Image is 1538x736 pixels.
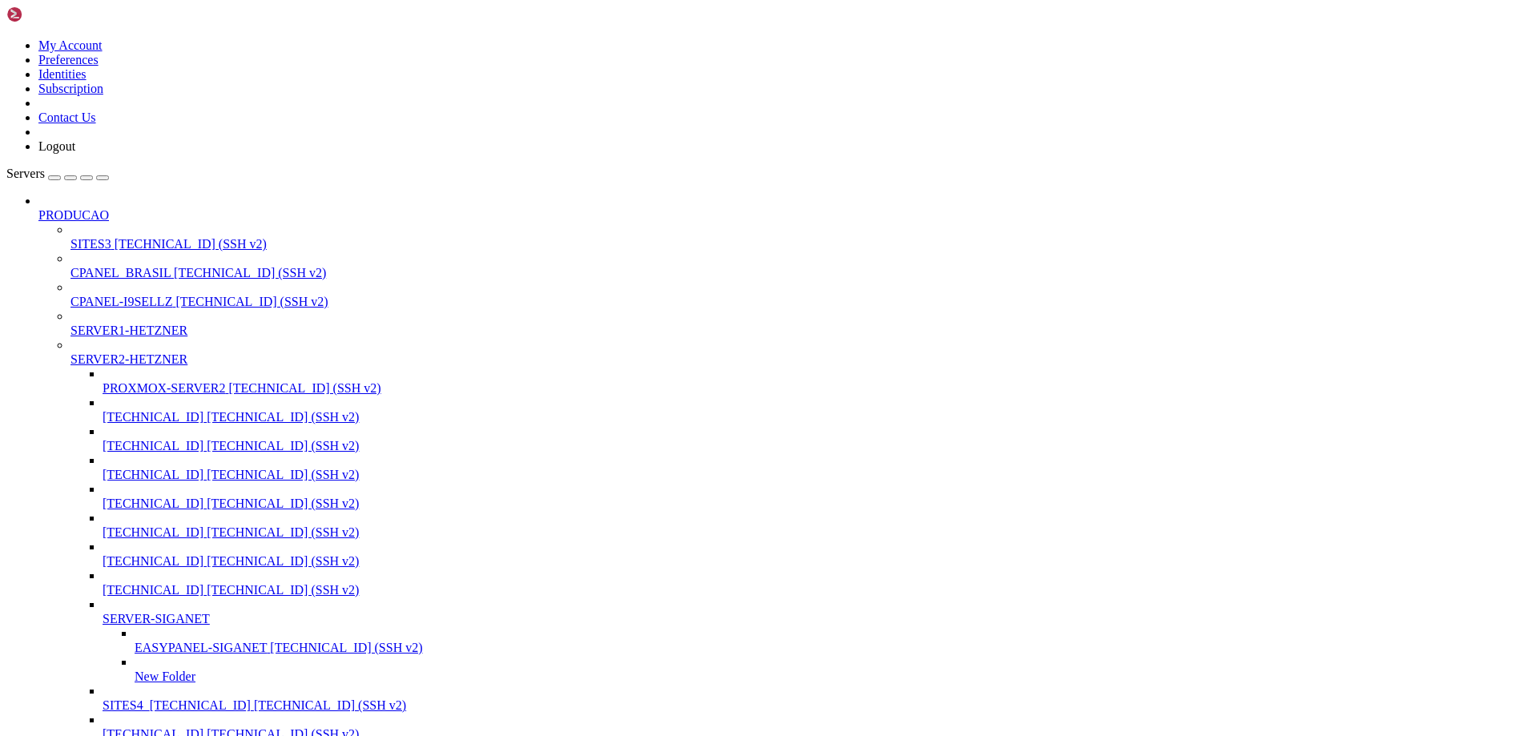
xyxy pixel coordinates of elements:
[38,67,87,81] a: Identities
[103,396,1532,424] li: [TECHNICAL_ID] [TECHNICAL_ID] (SSH v2)
[38,208,1532,223] a: PRODUCAO
[38,208,109,222] span: PRODUCAO
[103,410,1532,424] a: [TECHNICAL_ID] [TECHNICAL_ID] (SSH v2)
[103,698,1532,713] a: SITES4_[TECHNICAL_ID] [TECHNICAL_ID] (SSH v2)
[135,641,267,654] span: EASYPANEL-SIGANET
[207,439,359,452] span: [TECHNICAL_ID] (SSH v2)
[70,280,1532,309] li: CPANEL-I9SELLZ [TECHNICAL_ID] (SSH v2)
[70,237,1532,251] a: SITES3 [TECHNICAL_ID] (SSH v2)
[70,295,1532,309] a: CPANEL-I9SELLZ [TECHNICAL_ID] (SSH v2)
[103,381,1532,396] a: PROXMOX-SERVER2 [TECHNICAL_ID] (SSH v2)
[103,424,1532,453] li: [TECHNICAL_ID] [TECHNICAL_ID] (SSH v2)
[207,468,359,481] span: [TECHNICAL_ID] (SSH v2)
[38,38,103,52] a: My Account
[103,468,1532,482] a: [TECHNICAL_ID] [TECHNICAL_ID] (SSH v2)
[103,612,1532,626] a: SERVER-SIGANET
[103,540,1532,569] li: [TECHNICAL_ID] [TECHNICAL_ID] (SSH v2)
[103,453,1532,482] li: [TECHNICAL_ID] [TECHNICAL_ID] (SSH v2)
[70,352,187,366] span: SERVER2-HETZNER
[103,482,1532,511] li: [TECHNICAL_ID] [TECHNICAL_ID] (SSH v2)
[70,251,1532,280] li: CPANEL_BRASIL [TECHNICAL_ID] (SSH v2)
[135,670,1532,684] a: New Folder
[103,367,1532,396] li: PROXMOX-SERVER2 [TECHNICAL_ID] (SSH v2)
[6,167,45,180] span: Servers
[103,381,225,395] span: PROXMOX-SERVER2
[70,266,1532,280] a: CPANEL_BRASIL [TECHNICAL_ID] (SSH v2)
[254,698,406,712] span: [TECHNICAL_ID] (SSH v2)
[175,295,328,308] span: [TECHNICAL_ID] (SSH v2)
[70,352,1532,367] a: SERVER2-HETZNER
[103,511,1532,540] li: [TECHNICAL_ID] [TECHNICAL_ID] (SSH v2)
[115,237,267,251] span: [TECHNICAL_ID] (SSH v2)
[103,410,203,424] span: [TECHNICAL_ID]
[207,410,359,424] span: [TECHNICAL_ID] (SSH v2)
[103,525,1532,540] a: [TECHNICAL_ID] [TECHNICAL_ID] (SSH v2)
[103,525,203,539] span: [TECHNICAL_ID]
[228,381,380,395] span: [TECHNICAL_ID] (SSH v2)
[103,569,1532,597] li: [TECHNICAL_ID] [TECHNICAL_ID] (SSH v2)
[103,554,1532,569] a: [TECHNICAL_ID] [TECHNICAL_ID] (SSH v2)
[207,525,359,539] span: [TECHNICAL_ID] (SSH v2)
[135,641,1532,655] a: EASYPANEL-SIGANET [TECHNICAL_ID] (SSH v2)
[103,497,1532,511] a: [TECHNICAL_ID] [TECHNICAL_ID] (SSH v2)
[207,583,359,597] span: [TECHNICAL_ID] (SSH v2)
[70,223,1532,251] li: SITES3 [TECHNICAL_ID] (SSH v2)
[103,468,203,481] span: [TECHNICAL_ID]
[135,670,195,683] span: New Folder
[135,655,1532,684] li: New Folder
[70,309,1532,338] li: SERVER1-HETZNER
[174,266,326,280] span: [TECHNICAL_ID] (SSH v2)
[103,684,1532,713] li: SITES4_[TECHNICAL_ID] [TECHNICAL_ID] (SSH v2)
[6,167,109,180] a: Servers
[103,497,203,510] span: [TECHNICAL_ID]
[38,111,96,124] a: Contact Us
[103,439,1532,453] a: [TECHNICAL_ID] [TECHNICAL_ID] (SSH v2)
[135,626,1532,655] li: EASYPANEL-SIGANET [TECHNICAL_ID] (SSH v2)
[103,583,1532,597] a: [TECHNICAL_ID] [TECHNICAL_ID] (SSH v2)
[70,266,171,280] span: CPANEL_BRASIL
[6,6,99,22] img: Shellngn
[207,497,359,510] span: [TECHNICAL_ID] (SSH v2)
[70,295,172,308] span: CPANEL-I9SELLZ
[70,324,1532,338] a: SERVER1-HETZNER
[103,554,203,568] span: [TECHNICAL_ID]
[70,324,187,337] span: SERVER1-HETZNER
[38,139,75,153] a: Logout
[103,583,203,597] span: [TECHNICAL_ID]
[38,82,103,95] a: Subscription
[103,597,1532,684] li: SERVER-SIGANET
[103,698,251,712] span: SITES4_[TECHNICAL_ID]
[70,237,111,251] span: SITES3
[207,554,359,568] span: [TECHNICAL_ID] (SSH v2)
[38,53,99,66] a: Preferences
[103,612,210,625] span: SERVER-SIGANET
[270,641,422,654] span: [TECHNICAL_ID] (SSH v2)
[103,439,203,452] span: [TECHNICAL_ID]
